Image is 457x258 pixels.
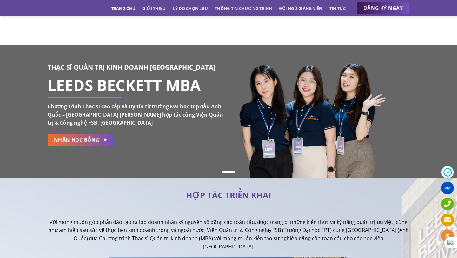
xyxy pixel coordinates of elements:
[329,3,346,14] a: Tin tức
[222,171,235,173] li: Page dot 1
[142,3,166,14] a: Giới thiệu
[48,134,113,146] a: NHẬN HỌC BỔNG
[48,218,409,251] p: Với mong muốn góp phần đào tạo ra lớp doanh nhân kỷ nguyên số đẳng cấp toàn cầu, được trang bị nh...
[48,103,223,126] strong: Chương trình Thạc sĩ cao cấp và uy tín từ trường Đại học top đầu Anh Quốc – [GEOGRAPHIC_DATA] [PE...
[357,2,409,15] a: ĐĂNG KÝ NGAY
[48,81,224,89] h1: LEEDS BECKETT MBA
[215,3,272,14] a: Thông tin chương trình
[173,3,208,14] a: Lý do chọn LBU
[54,136,99,144] span: NHẬN HỌC BỔNG
[48,192,409,199] h2: HỢP TÁC TRIỂN KHAI
[111,3,136,14] a: Trang chủ
[48,62,224,72] h3: THẠC SĨ QUẢN TRỊ KINH DOANH [GEOGRAPHIC_DATA]
[363,4,403,12] span: ĐĂNG KÝ NGAY
[279,3,322,14] a: Đội ngũ giảng viên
